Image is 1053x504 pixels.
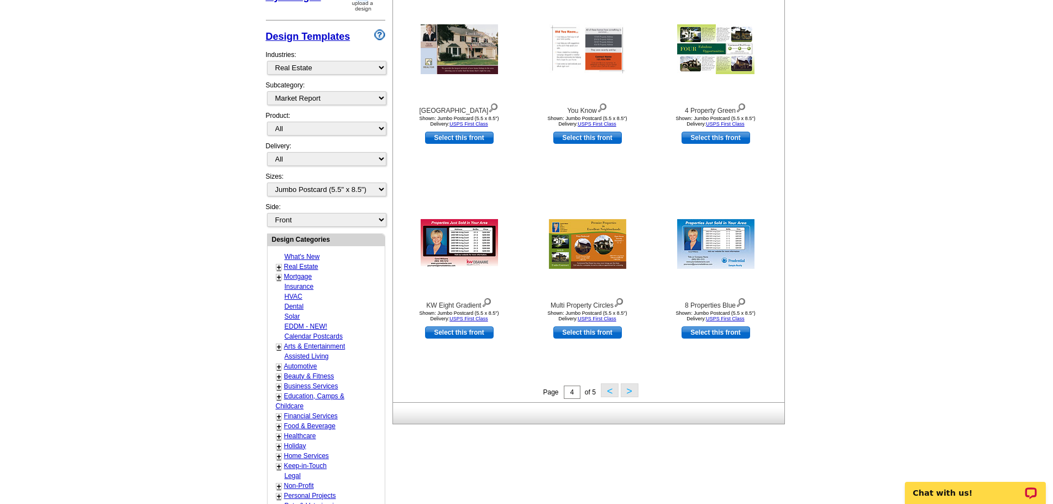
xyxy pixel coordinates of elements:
[285,352,329,360] a: Assisted Living
[682,132,750,144] a: use this design
[284,482,314,490] a: Non-Profit
[277,392,281,401] a: +
[284,362,317,370] a: Automotive
[284,412,338,420] a: Financial Services
[706,121,745,127] a: USPS First Class
[277,263,281,272] a: +
[736,101,746,113] img: view design details
[284,273,312,280] a: Mortgage
[277,452,281,461] a: +
[421,24,498,74] img: New Place
[284,382,338,390] a: Business Services
[527,116,648,127] div: Shown: Jumbo Postcard (5.5 x 8.5") Delivery:
[277,482,281,491] a: +
[601,383,619,397] button: <
[553,132,622,144] a: use this design
[284,452,329,460] a: Home Services
[285,283,314,290] a: Insurance
[481,295,492,308] img: view design details
[277,342,281,351] a: +
[549,24,626,75] img: You Know
[284,462,327,470] a: Keep-in-Touch
[266,172,385,202] div: Sizes:
[488,101,499,113] img: view design details
[285,472,301,480] a: Legal
[682,326,750,339] a: use this design
[277,362,281,371] a: +
[285,313,300,320] a: Solar
[585,388,596,396] span: of 5
[449,316,488,321] a: USPS First Class
[425,326,494,339] a: use this design
[277,492,281,501] a: +
[736,295,746,308] img: view design details
[268,234,385,245] div: Design Categories
[284,342,345,350] a: Arts & Entertainment
[284,263,318,271] a: Real Estate
[597,101,607,113] img: view design details
[277,442,281,451] a: +
[277,462,281,471] a: +
[543,388,558,396] span: Page
[284,432,316,440] a: Healthcare
[527,310,648,321] div: Shown: Jumbo Postcard (5.5 x 8.5") Delivery:
[374,29,385,40] img: design-wizard-help-icon.png
[527,101,648,116] div: You Know
[266,44,385,80] div: Industries:
[399,101,520,116] div: [GEOGRAPHIC_DATA]
[277,432,281,441] a: +
[578,316,616,321] a: USPS First Class
[266,31,350,42] a: Design Templates
[399,116,520,127] div: Shown: Jumbo Postcard (5.5 x 8.5") Delivery:
[898,469,1053,504] iframe: LiveChat chat widget
[285,332,343,340] a: Calendar Postcards
[399,310,520,321] div: Shown: Jumbo Postcard (5.5 x 8.5") Delivery:
[285,323,327,330] a: EDDM - NEW!
[284,372,334,380] a: Beauty & Fitness
[655,116,777,127] div: Shown: Jumbo Postcard (5.5 x 8.5") Delivery:
[277,422,281,431] a: +
[277,382,281,391] a: +
[284,442,306,450] a: Holiday
[266,111,385,141] div: Product:
[277,372,281,381] a: +
[655,310,777,321] div: Shown: Jumbo Postcard (5.5 x 8.5") Delivery:
[285,293,302,300] a: HVAC
[266,141,385,172] div: Delivery:
[655,295,777,310] div: 8 Properties Blue
[421,219,498,269] img: KW Eight Gradient
[527,295,648,310] div: Multi Property Circles
[449,121,488,127] a: USPS First Class
[277,273,281,282] a: +
[578,121,616,127] a: USPS First Class
[284,422,336,430] a: Food & Beverage
[276,392,344,410] a: Education, Camps & Childcare
[425,132,494,144] a: use this design
[399,295,520,310] div: KW Eight Gradient
[285,253,320,261] a: What's New
[677,219,755,269] img: 8 Properties Blue
[284,492,336,500] a: Personal Projects
[277,412,281,421] a: +
[655,101,777,116] div: 4 Property Green
[621,383,638,397] button: >
[549,219,626,269] img: Multi Property Circles
[285,303,304,310] a: Dental
[266,202,385,228] div: Side:
[706,316,745,321] a: USPS First Class
[614,295,624,308] img: view design details
[266,80,385,111] div: Subcategory:
[553,326,622,339] a: use this design
[677,24,755,74] img: 4 Property Green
